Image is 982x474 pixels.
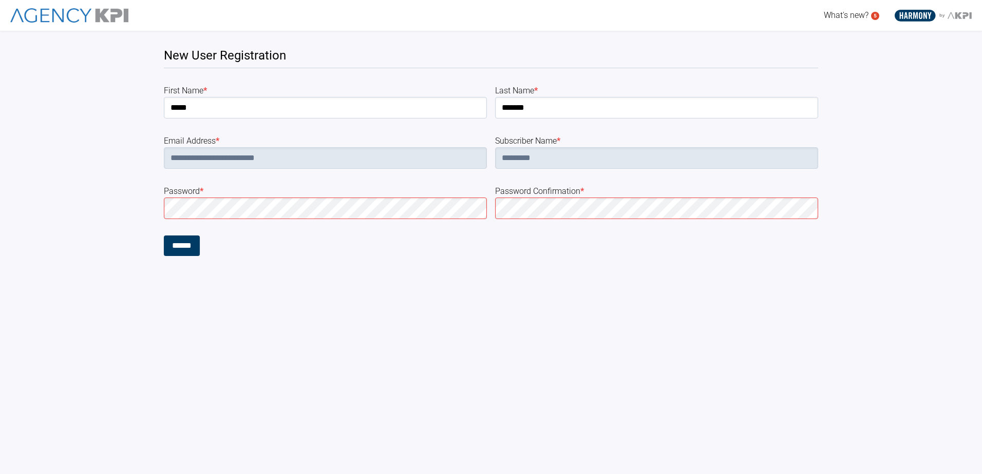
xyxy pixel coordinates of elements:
[871,12,879,20] a: 5
[824,10,868,20] span: What's new?
[534,86,538,95] abbr: required
[164,135,487,147] label: email Address
[164,185,487,197] label: password
[10,8,128,23] img: AgencyKPI
[557,136,560,146] abbr: required
[164,47,819,68] h1: New User Registration
[495,185,818,197] label: password Confirmation
[203,86,207,95] abbr: required
[216,136,219,146] abbr: required
[495,85,818,97] label: last Name
[874,13,877,18] text: 5
[580,186,584,196] abbr: required
[164,85,487,97] label: first Name
[200,186,203,196] abbr: required
[495,135,818,147] label: subscriber Name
